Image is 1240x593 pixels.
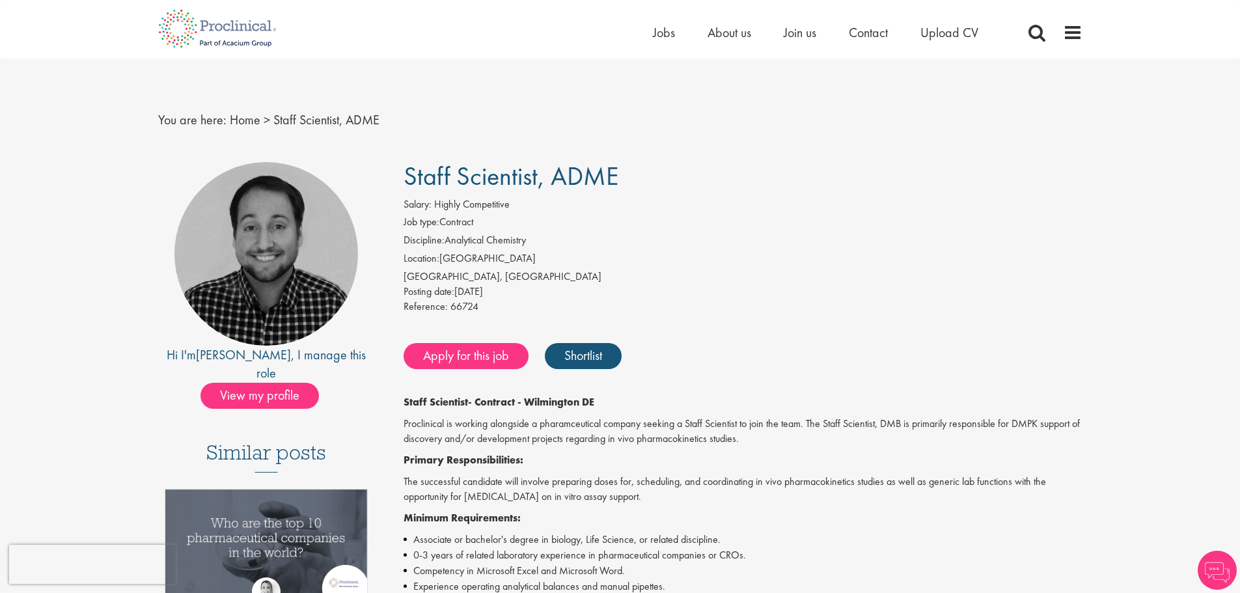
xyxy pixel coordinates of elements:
p: Proclinical is working alongside a pharamceutical company seeking a Staff Scientist to join the t... [404,417,1082,447]
a: Upload CV [920,24,978,41]
div: [GEOGRAPHIC_DATA], [GEOGRAPHIC_DATA] [404,269,1082,284]
span: Highly Competitive [434,197,510,211]
label: Salary: [404,197,432,212]
label: Location: [404,251,439,266]
a: Shortlist [545,343,622,369]
span: Staff Scientist, ADME [273,111,379,128]
h3: Similar posts [206,441,326,473]
a: breadcrumb link [230,111,260,128]
label: Job type: [404,215,439,230]
span: You are here: [158,111,227,128]
img: imeage of recruiter Mike Raletz [174,162,358,346]
span: > [264,111,270,128]
li: Contract [404,215,1082,233]
img: Chatbot [1198,551,1237,590]
a: About us [708,24,751,41]
p: The successful candidate will involve preparing doses for, scheduling, and coordinating in vivo p... [404,475,1082,504]
label: Reference: [404,299,448,314]
span: Posting date: [404,284,454,298]
strong: Primary Responsibilities: [404,453,523,467]
a: [PERSON_NAME] [196,346,291,363]
strong: - Contract - Wilmington DE [468,395,594,409]
div: [DATE] [404,284,1082,299]
a: Jobs [653,24,675,41]
a: View my profile [200,385,332,402]
span: 66724 [450,299,478,313]
strong: Staff Scientist [404,395,468,409]
li: Associate or bachelor's degree in biology, Life Science, or related discipline. [404,532,1082,547]
span: Staff Scientist, ADME [404,159,618,193]
span: View my profile [200,383,319,409]
label: Discipline: [404,233,445,248]
div: Hi I'm , I manage this role [158,346,375,383]
li: Competency in Microsoft Excel and Microsoft Word. [404,563,1082,579]
a: Contact [849,24,888,41]
iframe: reCAPTCHA [9,545,176,584]
li: 0-3 years of related laboratory experience in pharmaceutical companies or CROs. [404,547,1082,563]
li: Analytical Chemistry [404,233,1082,251]
li: [GEOGRAPHIC_DATA] [404,251,1082,269]
strong: Minimum Requirements: [404,511,521,525]
a: Apply for this job [404,343,529,369]
a: Join us [784,24,816,41]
